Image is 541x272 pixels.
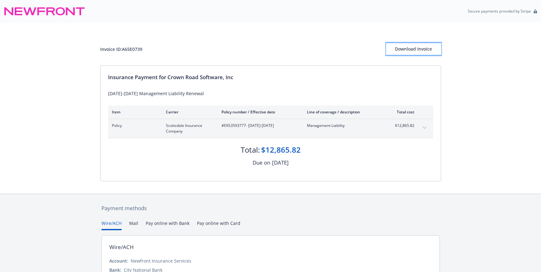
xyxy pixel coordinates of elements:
div: Carrier [166,109,211,115]
div: Item [112,109,156,115]
div: Total cost [391,109,414,115]
span: Management Liability [307,123,381,128]
button: Pay online with Card [197,220,240,230]
div: Payment methods [101,204,440,212]
div: PolicyScottsdale Insurance Company#EKS3593777- [DATE]-[DATE]Management Liability$12,865.82expand ... [108,119,433,138]
button: Mail [129,220,138,230]
div: $12,865.82 [261,144,301,155]
button: expand content [419,123,429,133]
div: Wire/ACH [109,243,134,251]
div: Due on [253,159,270,167]
span: Policy [112,123,156,128]
p: Secure payments provided by Stripe [468,8,531,14]
span: Scottsdale Insurance Company [166,123,211,134]
div: Total: [241,144,260,155]
div: [DATE] [272,159,289,167]
span: $12,865.82 [391,123,414,128]
div: Insurance Payment for Crown Road Software, Inc [108,73,433,81]
div: Policy number / Effective date [221,109,297,115]
button: Wire/ACH [101,220,122,230]
button: Pay online with Bank [146,220,189,230]
div: Line of coverage / description [307,109,381,115]
div: Invoice ID: A65E0739 [100,46,142,52]
div: Newfront Insurance Services [131,258,191,264]
span: #EKS3593777 - [DATE]-[DATE] [221,123,297,128]
div: [DATE]-[DATE] Management Liability Renewal [108,90,433,97]
button: Download Invoice [386,43,441,55]
div: Account: [109,258,128,264]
